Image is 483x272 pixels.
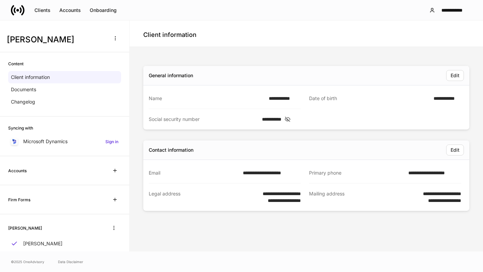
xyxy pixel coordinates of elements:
span: © 2025 OneAdvisory [11,259,44,264]
div: Date of birth [309,95,429,102]
h6: Syncing with [8,125,33,131]
div: Edit [451,148,459,152]
h3: [PERSON_NAME] [7,34,105,45]
div: Edit [451,73,459,78]
div: Primary phone [309,169,404,176]
h6: Firm Forms [8,196,30,203]
p: Changelog [11,98,35,105]
img: sIOyOZvWb5kUEAwh5D03bPzsWHrUXBSdsWHDhg8Ma8+nBQBvlija69eFAv+snJUCyn8AqO+ElBnIpgMAAAAASUVORK5CYII= [12,139,17,144]
div: Clients [34,8,50,13]
div: Accounts [59,8,81,13]
a: Documents [8,83,121,96]
div: Name [149,95,265,102]
p: [PERSON_NAME] [23,240,62,247]
a: Microsoft DynamicsSign in [8,135,121,148]
div: Mailing address [309,190,404,204]
div: Onboarding [90,8,117,13]
h6: Accounts [8,167,27,174]
p: Documents [11,86,36,93]
button: Edit [446,145,464,155]
a: Changelog [8,96,121,108]
p: Client information [11,74,50,81]
p: Microsoft Dynamics [23,138,68,145]
button: Onboarding [85,5,121,16]
div: General information [149,72,193,79]
h4: Client information [143,31,196,39]
a: Client information [8,71,121,83]
div: Contact information [149,147,193,153]
button: Edit [446,70,464,81]
div: Legal address [149,190,244,204]
a: Data Disclaimer [58,259,83,264]
button: Clients [30,5,55,16]
h6: Content [8,60,24,67]
h6: Sign in [105,138,118,145]
div: Social security number [149,116,258,123]
a: [PERSON_NAME] [8,237,121,250]
div: Email [149,169,239,176]
button: Accounts [55,5,85,16]
h6: [PERSON_NAME] [8,225,42,231]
